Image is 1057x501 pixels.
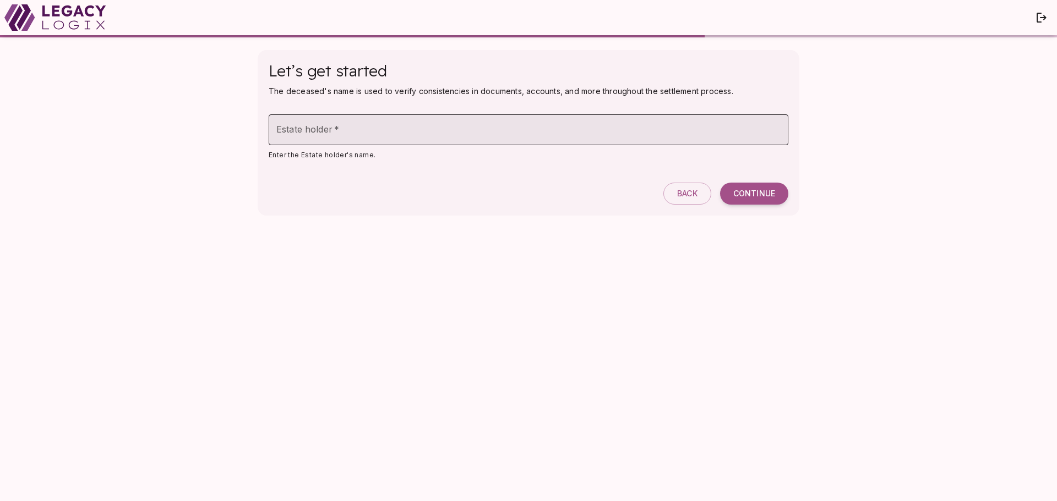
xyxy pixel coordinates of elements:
[269,151,375,159] span: Enter the Estate holder's name.
[269,86,733,96] span: The deceased's name is used to verify consistencies in documents, accounts, and more throughout t...
[733,189,775,199] span: Continue
[663,183,711,205] button: Back
[720,183,788,205] button: Continue
[269,61,387,80] span: Let’s get started
[677,189,698,199] span: Back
